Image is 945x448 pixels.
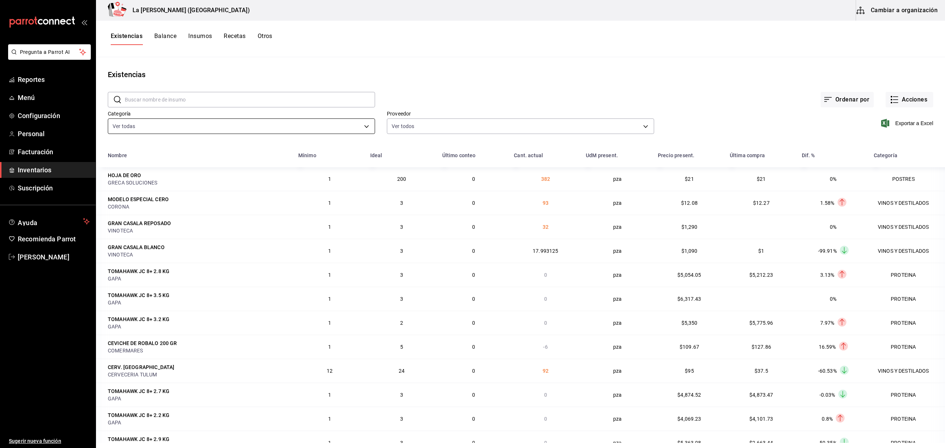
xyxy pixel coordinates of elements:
[820,200,835,206] span: 1.58%
[108,244,165,251] div: GRAN CASALA BLANCO
[18,217,80,226] span: Ayuda
[755,368,768,374] span: $37.5
[18,93,90,103] span: Menú
[111,32,142,45] button: Existencias
[581,167,653,191] td: pza
[108,340,177,347] div: CEVICHE DE ROBALO 200 GR
[658,152,694,158] div: Precio present.
[392,123,414,130] span: Ver todos
[108,323,289,330] div: GAPA
[9,437,90,445] span: Sugerir nueva función
[543,200,549,206] span: 93
[328,176,331,182] span: 1
[830,224,836,230] span: 0%
[108,251,289,258] div: VINOTECA
[677,272,701,278] span: $5,054.05
[328,224,331,230] span: 1
[400,344,403,350] span: 5
[188,32,212,45] button: Insumos
[869,263,945,287] td: PROTEINA
[370,152,382,158] div: Ideal
[886,92,933,107] button: Acciones
[108,196,169,203] div: MODELO ESPECIAL CERO
[472,248,475,254] span: 0
[830,296,836,302] span: 0%
[111,32,272,45] div: navigation tabs
[125,92,375,107] input: Buscar nombre de insumo
[869,215,945,239] td: VINOS Y DESTILADOS
[677,440,701,446] span: $5,363.98
[758,248,764,254] span: $1
[5,54,91,61] a: Pregunta a Parrot AI
[127,6,250,15] h3: La [PERSON_NAME] ([GEOGRAPHIC_DATA])
[472,416,475,422] span: 0
[819,344,836,350] span: 16.59%
[543,224,549,230] span: 32
[472,200,475,206] span: 0
[400,248,403,254] span: 3
[328,344,331,350] span: 1
[581,311,653,335] td: pza
[586,152,618,158] div: UdM present.
[108,347,289,354] div: COMERMARES
[830,176,836,182] span: 0%
[874,152,897,158] div: Categoría
[328,440,331,446] span: 1
[18,183,90,193] span: Suscripción
[685,368,694,374] span: $95
[869,287,945,311] td: PROTEINA
[730,152,765,158] div: Última compra
[472,368,475,374] span: 0
[749,416,773,422] span: $4,101.73
[400,200,403,206] span: 3
[685,176,694,182] span: $21
[818,248,837,254] span: -99.91%
[869,359,945,383] td: VINOS Y DESTILADOS
[581,407,653,431] td: pza
[108,179,289,186] div: GRECA SOLUCIONES
[818,368,837,374] span: -60.53%
[749,272,773,278] span: $5,212.23
[108,363,174,371] div: CERV. [GEOGRAPHIC_DATA]
[581,263,653,287] td: pza
[327,368,333,374] span: 12
[869,335,945,359] td: PROTEINA
[819,392,835,398] span: -0.03%
[472,392,475,398] span: 0
[108,395,289,402] div: GAPA
[18,165,90,175] span: Inventarios
[328,200,331,206] span: 1
[472,296,475,302] span: 0
[581,359,653,383] td: pza
[108,275,289,282] div: GAPA
[108,227,289,234] div: VINOTECA
[544,440,547,446] span: 0
[258,32,272,45] button: Otros
[18,129,90,139] span: Personal
[677,416,701,422] span: $4,069.23
[397,176,406,182] span: 200
[472,344,475,350] span: 0
[108,111,375,116] label: Categoría
[472,272,475,278] span: 0
[883,119,933,128] button: Exportar a Excel
[18,75,90,85] span: Reportes
[544,320,547,326] span: 0
[514,152,543,158] div: Cant. actual
[18,147,90,157] span: Facturación
[581,239,653,263] td: pza
[544,392,547,398] span: 0
[400,440,403,446] span: 3
[472,320,475,326] span: 0
[543,344,548,350] span: -6
[822,416,833,422] span: 0.8%
[400,416,403,422] span: 3
[298,152,316,158] div: Mínimo
[869,407,945,431] td: PROTEINA
[108,419,289,426] div: GAPA
[544,296,547,302] span: 0
[543,368,549,374] span: 92
[108,172,141,179] div: HOJA DE ORO
[400,224,403,230] span: 3
[108,387,169,395] div: TOMAHAWK JC 8+ 2.7 KG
